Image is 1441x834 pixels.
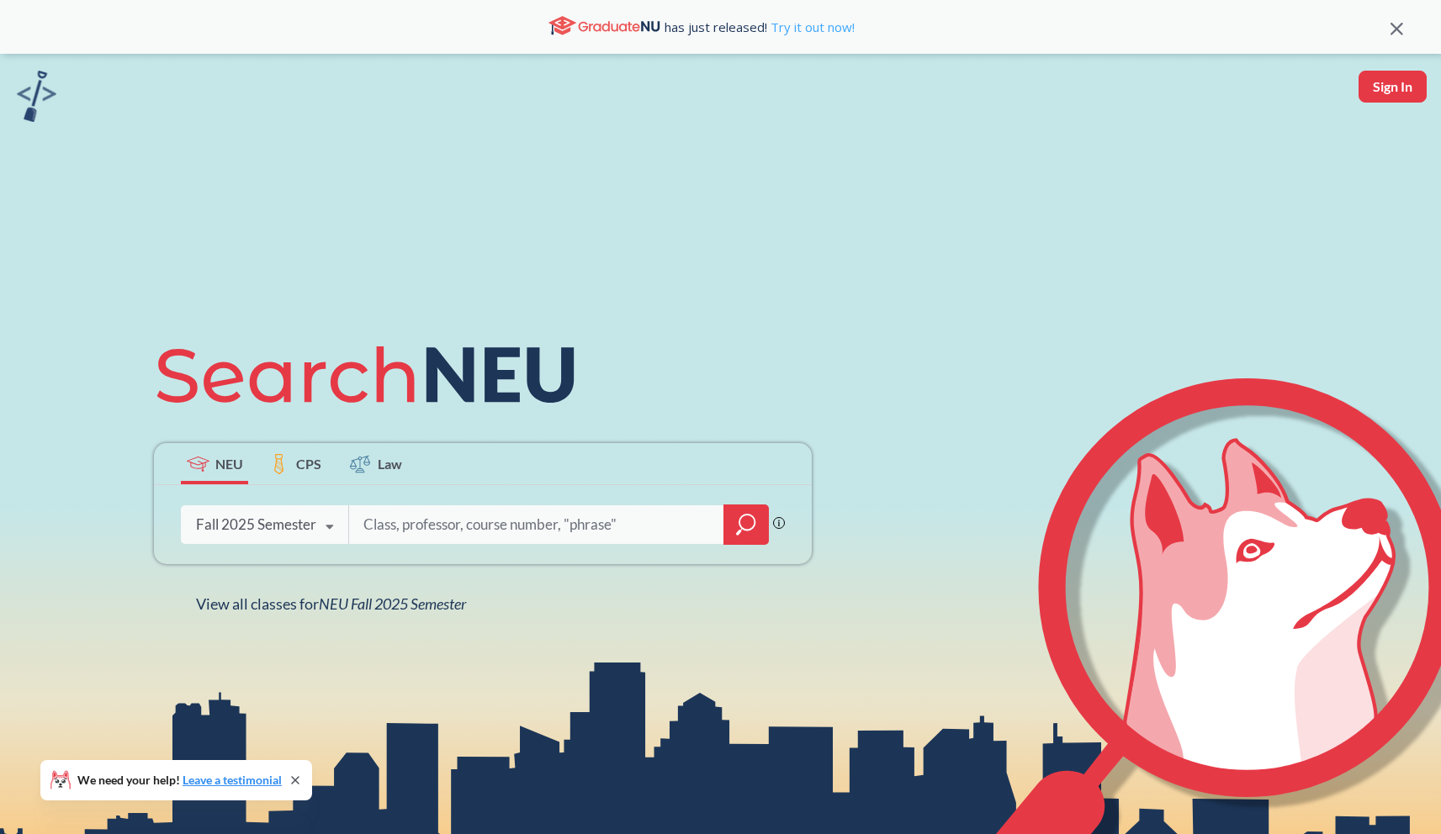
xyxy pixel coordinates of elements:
a: Try it out now! [767,18,855,35]
input: Class, professor, course number, "phrase" [362,507,712,542]
span: Law [378,454,402,473]
div: Fall 2025 Semester [196,515,316,534]
div: magnifying glass [723,504,769,545]
button: Sign In [1359,71,1427,103]
span: We need your help! [77,774,282,786]
a: sandbox logo [17,71,56,127]
span: View all classes for [196,594,466,613]
span: has just released! [665,18,855,36]
img: sandbox logo [17,71,56,122]
a: Leave a testimonial [183,773,282,787]
svg: magnifying glass [736,513,756,536]
span: NEU Fall 2025 Semester [319,594,466,613]
span: NEU [215,454,243,473]
span: CPS [296,454,321,473]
